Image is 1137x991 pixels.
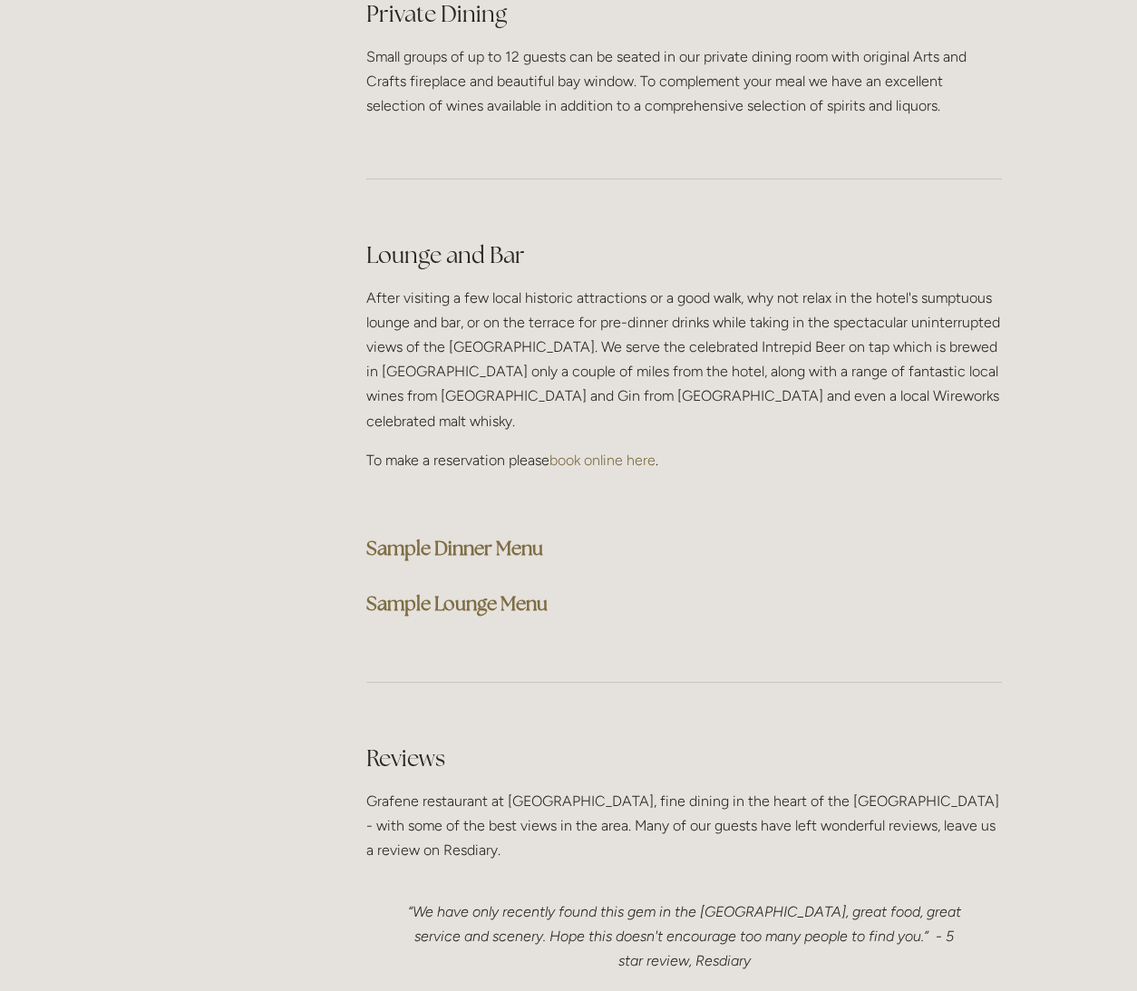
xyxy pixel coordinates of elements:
a: book online here [549,452,656,469]
h2: Reviews [366,743,1002,774]
p: Grafene restaurant at [GEOGRAPHIC_DATA], fine dining in the heart of the [GEOGRAPHIC_DATA] - with... [366,789,1002,863]
p: “We have only recently found this gem in the [GEOGRAPHIC_DATA], great food, great service and sce... [403,899,966,974]
p: After visiting a few local historic attractions or a good walk, why not relax in the hotel's sump... [366,286,1002,433]
p: To make a reservation please . [366,448,1002,472]
a: Sample Lounge Menu [366,591,548,616]
p: Small groups of up to 12 guests can be seated in our private dining room with original Arts and C... [366,44,1002,119]
a: Sample Dinner Menu [366,536,543,560]
h2: Lounge and Bar [366,239,1002,271]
